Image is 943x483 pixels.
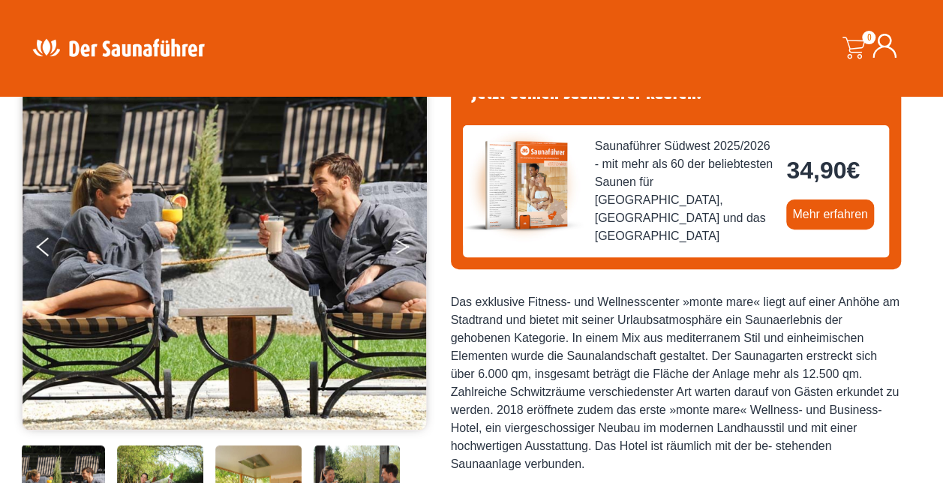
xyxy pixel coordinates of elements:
button: Next [394,231,431,268]
span: € [846,157,860,184]
span: 0 [862,31,875,44]
div: Das exklusive Fitness- und Wellnesscenter »monte mare« liegt auf einer Anhöhe am Stadtrand und bi... [451,293,901,473]
button: Previous [37,231,74,268]
img: der-saunafuehrer-2025-suedwest.jpg [463,125,583,245]
bdi: 34,90 [786,157,860,184]
span: Saunaführer Südwest 2025/2026 - mit mehr als 60 der beliebtesten Saunen für [GEOGRAPHIC_DATA], [G... [595,137,775,245]
a: Mehr erfahren [786,199,874,229]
